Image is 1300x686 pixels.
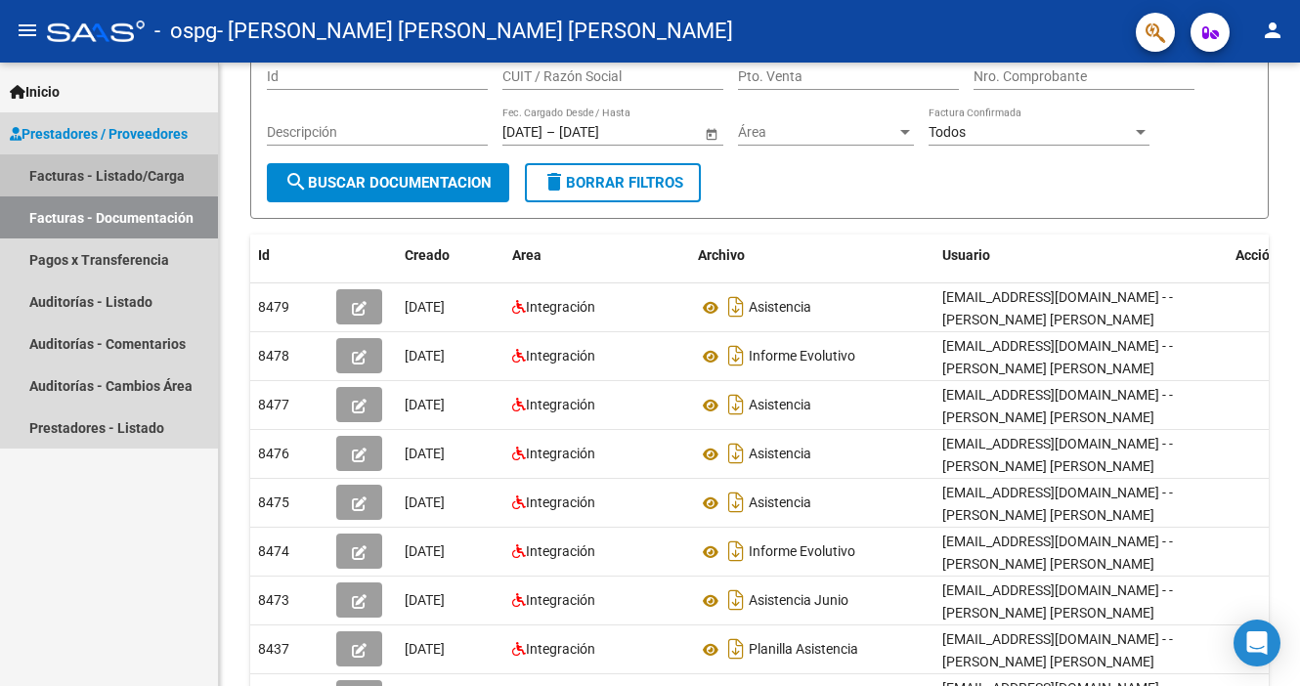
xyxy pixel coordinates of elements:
mat-icon: menu [16,19,39,42]
span: 8473 [258,592,289,608]
span: Inicio [10,81,60,103]
span: [DATE] [405,397,445,412]
span: Usuario [942,247,990,263]
span: Integración [526,641,595,657]
div: Open Intercom Messenger [1234,620,1280,666]
span: Integración [526,397,595,412]
i: Descargar documento [723,633,749,665]
span: 8475 [258,494,289,510]
span: 8476 [258,446,289,461]
span: Asistencia Junio [749,593,848,609]
span: [DATE] [405,592,445,608]
span: [EMAIL_ADDRESS][DOMAIN_NAME] - - [PERSON_NAME] [PERSON_NAME] [942,582,1173,621]
mat-icon: person [1261,19,1284,42]
i: Descargar documento [723,291,749,322]
span: [DATE] [405,446,445,461]
span: - ospg [154,10,217,53]
span: Integración [526,446,595,461]
span: - [PERSON_NAME] [PERSON_NAME] [PERSON_NAME] [217,10,733,53]
span: Asistencia [749,300,811,316]
span: [EMAIL_ADDRESS][DOMAIN_NAME] - - [PERSON_NAME] [PERSON_NAME] [942,387,1173,425]
datatable-header-cell: Archivo [690,235,934,277]
span: Todos [929,124,966,140]
i: Descargar documento [723,584,749,616]
span: 8437 [258,641,289,657]
i: Descargar documento [723,389,749,420]
span: Integración [526,494,595,510]
span: Acción [1235,247,1278,263]
span: Asistencia [749,495,811,511]
span: [DATE] [405,494,445,510]
i: Descargar documento [723,487,749,518]
span: Informe Evolutivo [749,544,855,560]
span: [EMAIL_ADDRESS][DOMAIN_NAME] - - [PERSON_NAME] [PERSON_NAME] [942,631,1173,669]
i: Descargar documento [723,438,749,469]
datatable-header-cell: Area [504,235,690,277]
datatable-header-cell: Creado [397,235,504,277]
button: Buscar Documentacion [267,163,509,202]
span: 8477 [258,397,289,412]
button: Borrar Filtros [525,163,701,202]
mat-icon: delete [542,170,566,193]
span: Prestadores / Proveedores [10,123,188,145]
span: Integración [526,299,595,315]
span: Asistencia [749,447,811,462]
datatable-header-cell: Usuario [934,235,1228,277]
span: [DATE] [405,543,445,559]
span: [EMAIL_ADDRESS][DOMAIN_NAME] - - [PERSON_NAME] [PERSON_NAME] [942,289,1173,327]
span: Informe Evolutivo [749,349,855,364]
input: Fecha fin [559,124,655,141]
span: Archivo [698,247,745,263]
span: Integración [526,348,595,364]
span: Planilla Asistencia [749,642,858,658]
span: Integración [526,592,595,608]
datatable-header-cell: Id [250,235,328,277]
i: Descargar documento [723,340,749,371]
span: 8474 [258,543,289,559]
span: [EMAIL_ADDRESS][DOMAIN_NAME] - - [PERSON_NAME] [PERSON_NAME] [942,436,1173,474]
i: Descargar documento [723,536,749,567]
span: Área [738,124,896,141]
span: – [546,124,555,141]
span: Asistencia [749,398,811,413]
span: Area [512,247,542,263]
span: 8479 [258,299,289,315]
span: [EMAIL_ADDRESS][DOMAIN_NAME] - - [PERSON_NAME] [PERSON_NAME] [942,534,1173,572]
span: Creado [405,247,450,263]
button: Open calendar [701,123,721,144]
input: Fecha inicio [502,124,542,141]
span: Integración [526,543,595,559]
span: Buscar Documentacion [284,174,492,192]
mat-icon: search [284,170,308,193]
span: [DATE] [405,348,445,364]
span: 8478 [258,348,289,364]
span: [EMAIL_ADDRESS][DOMAIN_NAME] - - [PERSON_NAME] [PERSON_NAME] [942,485,1173,523]
span: [EMAIL_ADDRESS][DOMAIN_NAME] - - [PERSON_NAME] [PERSON_NAME] [942,338,1173,376]
span: Id [258,247,270,263]
span: Borrar Filtros [542,174,683,192]
span: [DATE] [405,299,445,315]
span: [DATE] [405,641,445,657]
